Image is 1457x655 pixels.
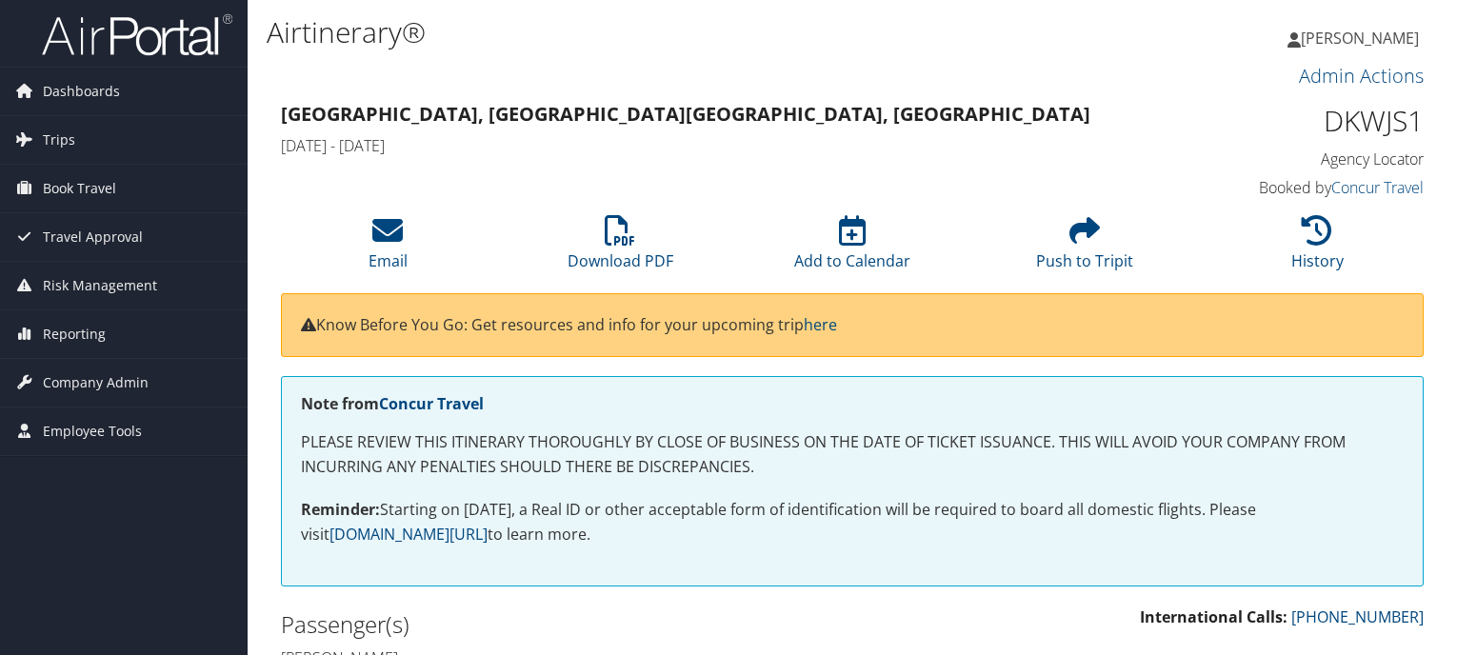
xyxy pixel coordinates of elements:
a: Concur Travel [379,393,484,414]
span: Company Admin [43,359,149,407]
h4: [DATE] - [DATE] [281,135,1131,156]
span: Reporting [43,310,106,358]
p: PLEASE REVIEW THIS ITINERARY THOROUGHLY BY CLOSE OF BUSINESS ON THE DATE OF TICKET ISSUANCE. THIS... [301,430,1404,479]
p: Starting on [DATE], a Real ID or other acceptable form of identification will be required to boar... [301,498,1404,546]
a: [DOMAIN_NAME][URL] [329,524,488,545]
strong: Reminder: [301,499,380,520]
strong: International Calls: [1140,606,1287,627]
a: here [804,314,837,335]
a: History [1291,226,1344,271]
h4: Agency Locator [1160,149,1425,169]
span: [PERSON_NAME] [1301,28,1419,49]
strong: Note from [301,393,484,414]
h2: Passenger(s) [281,608,838,641]
span: Employee Tools [43,407,142,455]
span: Travel Approval [43,213,143,261]
h4: Booked by [1160,177,1425,198]
a: [PERSON_NAME] [1287,10,1438,67]
p: Know Before You Go: Get resources and info for your upcoming trip [301,313,1404,338]
img: airportal-logo.png [42,12,232,57]
span: Trips [43,116,75,164]
strong: [GEOGRAPHIC_DATA], [GEOGRAPHIC_DATA] [GEOGRAPHIC_DATA], [GEOGRAPHIC_DATA] [281,101,1090,127]
span: Risk Management [43,262,157,309]
a: Push to Tripit [1036,226,1133,271]
a: Concur Travel [1331,177,1424,198]
a: Add to Calendar [794,226,910,271]
h1: DKWJS1 [1160,101,1425,141]
span: Book Travel [43,165,116,212]
h1: Airtinerary® [267,12,1048,52]
span: Dashboards [43,68,120,115]
a: Email [369,226,408,271]
a: Admin Actions [1299,63,1424,89]
a: [PHONE_NUMBER] [1291,606,1424,627]
a: Download PDF [568,226,673,271]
